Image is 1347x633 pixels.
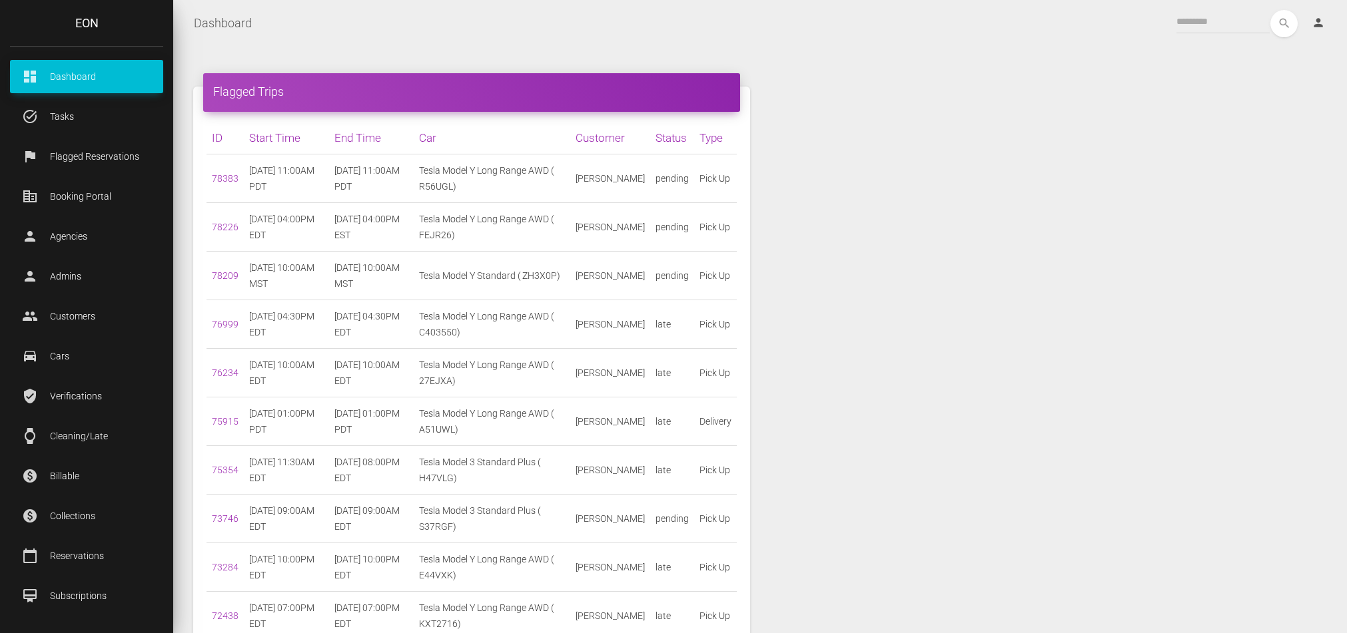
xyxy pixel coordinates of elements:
td: [PERSON_NAME] [570,300,650,349]
td: [PERSON_NAME] [570,543,650,592]
td: Pick Up [694,252,737,300]
td: Tesla Model Y Long Range AWD ( C403550) [414,300,570,349]
p: Verifications [20,386,153,406]
a: 75915 [212,416,238,427]
td: Tesla Model 3 Standard Plus ( S37RGF) [414,495,570,543]
a: 76999 [212,319,238,329]
td: [DATE] 10:00AM MST [329,252,414,300]
th: ID [207,122,244,154]
p: Tasks [20,106,153,126]
td: [PERSON_NAME] [570,203,650,252]
a: 75354 [212,465,238,475]
td: Pick Up [694,300,737,349]
a: 73746 [212,513,238,524]
a: 78226 [212,222,238,232]
a: 78383 [212,173,238,184]
td: [DATE] 04:00PM EDT [244,203,329,252]
td: [PERSON_NAME] [570,154,650,203]
a: dashboard Dashboard [10,60,163,93]
td: Pick Up [694,203,737,252]
p: Cleaning/Late [20,426,153,446]
a: person [1302,10,1337,37]
a: 73284 [212,562,238,572]
a: paid Billable [10,459,163,493]
td: [PERSON_NAME] [570,495,650,543]
td: pending [650,495,694,543]
td: pending [650,203,694,252]
td: [DATE] 09:00AM EDT [244,495,329,543]
p: Admins [20,266,153,286]
th: Car [414,122,570,154]
td: Pick Up [694,446,737,495]
a: 76234 [212,367,238,378]
td: Pick Up [694,495,737,543]
a: drive_eta Cars [10,339,163,373]
th: Type [694,122,737,154]
p: Subscriptions [20,586,153,606]
p: Dashboard [20,67,153,87]
p: Booking Portal [20,186,153,206]
p: Billable [20,466,153,486]
td: [PERSON_NAME] [570,349,650,397]
th: Start Time [244,122,329,154]
td: [DATE] 11:30AM EDT [244,446,329,495]
td: [DATE] 01:00PM PDT [244,397,329,446]
p: Cars [20,346,153,366]
td: late [650,349,694,397]
a: task_alt Tasks [10,100,163,133]
button: search [1270,10,1298,37]
td: [DATE] 04:00PM EST [329,203,414,252]
td: Tesla Model 3 Standard Plus ( H47VLG) [414,446,570,495]
a: 78209 [212,270,238,281]
a: person Admins [10,260,163,293]
p: Customers [20,306,153,326]
td: Pick Up [694,349,737,397]
td: late [650,543,694,592]
a: 72438 [212,610,238,621]
td: Tesla Model Y Standard ( ZH3X0P) [414,252,570,300]
a: paid Collections [10,499,163,532]
a: person Agencies [10,220,163,253]
td: pending [650,252,694,300]
i: person [1312,16,1325,29]
td: pending [650,154,694,203]
a: corporate_fare Booking Portal [10,180,163,213]
td: late [650,446,694,495]
a: Dashboard [194,7,252,40]
a: card_membership Subscriptions [10,579,163,612]
td: Tesla Model Y Long Range AWD ( R56UGL) [414,154,570,203]
td: [DATE] 04:30PM EDT [244,300,329,349]
p: Reservations [20,546,153,566]
td: [DATE] 10:00AM EDT [244,349,329,397]
th: Customer [570,122,650,154]
td: [DATE] 01:00PM PDT [329,397,414,446]
a: watch Cleaning/Late [10,419,163,453]
td: [PERSON_NAME] [570,446,650,495]
td: [DATE] 11:00AM PDT [329,154,414,203]
a: verified_user Verifications [10,379,163,413]
td: [DATE] 10:00PM EDT [329,543,414,592]
td: Delivery [694,397,737,446]
th: End Time [329,122,414,154]
td: [DATE] 04:30PM EDT [329,300,414,349]
td: [PERSON_NAME] [570,252,650,300]
td: Tesla Model Y Long Range AWD ( A51UWL) [414,397,570,446]
td: late [650,300,694,349]
td: [DATE] 10:00AM EDT [329,349,414,397]
a: flag Flagged Reservations [10,140,163,173]
td: Tesla Model Y Long Range AWD ( FEJR26) [414,203,570,252]
td: [PERSON_NAME] [570,397,650,446]
td: Tesla Model Y Long Range AWD ( E44VXK) [414,543,570,592]
td: [DATE] 10:00AM MST [244,252,329,300]
td: Pick Up [694,154,737,203]
p: Agencies [20,226,153,246]
td: [DATE] 10:00PM EDT [244,543,329,592]
td: [DATE] 09:00AM EDT [329,495,414,543]
p: Collections [20,506,153,526]
p: Flagged Reservations [20,146,153,166]
th: Status [650,122,694,154]
a: people Customers [10,300,163,333]
h4: Flagged Trips [213,83,730,100]
td: [DATE] 08:00PM EDT [329,446,414,495]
